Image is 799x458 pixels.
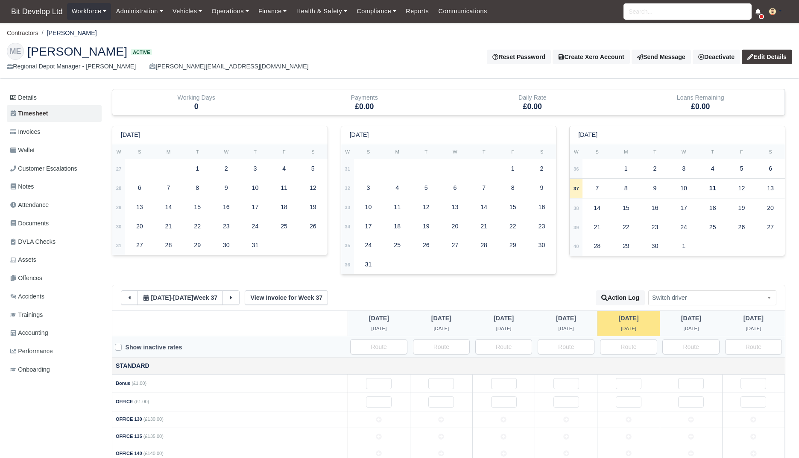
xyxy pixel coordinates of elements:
[116,166,122,171] strong: 27
[10,292,44,301] span: Accidents
[7,233,102,250] a: DVLA Checks
[623,102,779,111] h5: £0.00
[413,218,439,235] div: 19
[699,200,726,216] div: 18
[10,109,48,118] span: Timesheet
[143,434,164,439] span: (£135.00)
[10,164,77,174] span: Customer Escalations
[578,131,597,139] h6: [DATE]
[213,180,240,196] div: 9
[126,199,153,216] div: 13
[500,218,526,235] div: 22
[475,339,532,355] input: Route
[455,102,610,111] h5: £0.00
[10,273,42,283] span: Offences
[345,205,350,210] strong: 33
[662,339,719,355] input: Route
[242,237,269,254] div: 31
[699,219,726,236] div: 25
[500,199,526,216] div: 15
[413,199,439,216] div: 12
[623,3,752,20] input: Search...
[10,237,56,247] span: DVLA Checks
[355,199,382,216] div: 10
[116,243,122,248] strong: 31
[7,178,102,195] a: Notes
[433,3,492,20] a: Communications
[283,149,286,154] small: F
[287,102,442,111] h5: £0.00
[584,238,610,254] div: 28
[471,218,497,235] div: 21
[116,186,122,191] strong: 28
[431,315,451,322] span: 3 days ago
[529,180,555,196] div: 9
[500,160,526,177] div: 1
[119,102,274,111] h5: 0
[648,290,776,305] span: Switch driver
[699,160,726,177] div: 4
[682,149,686,154] small: W
[184,160,211,177] div: 1
[207,3,253,20] a: Operations
[168,3,207,20] a: Vehicles
[10,145,35,155] span: Wallet
[574,225,579,230] strong: 39
[471,180,497,196] div: 7
[395,149,399,154] small: M
[10,200,49,210] span: Attendance
[131,49,152,56] span: Active
[538,339,594,355] input: Route
[350,131,369,139] h6: [DATE]
[595,149,599,154] small: S
[10,255,36,265] span: Assets
[245,290,328,305] a: View Invoice for Week 37
[621,326,636,331] span: 12 hours ago
[184,199,211,216] div: 15
[10,328,48,338] span: Accounting
[292,3,352,20] a: Health & Safety
[596,290,645,305] button: Action Log
[618,315,638,322] span: 12 hours ago
[345,243,350,248] strong: 35
[7,325,102,341] a: Accounting
[584,180,610,197] div: 7
[653,149,656,154] small: T
[670,160,697,177] div: 3
[500,237,526,254] div: 29
[155,237,182,254] div: 28
[281,89,449,115] div: Payments
[529,237,555,254] div: 30
[254,3,292,20] a: Finance
[369,315,389,322] span: 4 days ago
[111,3,167,20] a: Administration
[155,218,182,235] div: 21
[300,180,326,196] div: 12
[693,50,740,64] a: Deactivate
[670,238,697,254] div: 1
[600,339,657,355] input: Route
[742,50,792,64] a: Edit Details
[271,180,297,196] div: 11
[350,339,407,355] input: Route
[224,149,228,154] small: W
[126,218,153,235] div: 20
[624,149,628,154] small: M
[670,180,697,197] div: 10
[300,160,326,177] div: 5
[7,307,102,323] a: Trainings
[10,127,40,137] span: Invoices
[729,200,755,216] div: 19
[448,89,617,115] div: Daily Rate
[574,244,579,249] strong: 40
[116,362,149,369] strong: Standard
[384,237,410,254] div: 25
[384,199,410,216] div: 11
[442,180,468,196] div: 6
[345,224,350,229] strong: 34
[10,310,43,320] span: Trainings
[10,365,50,375] span: Onboarding
[213,237,240,254] div: 30
[574,166,579,171] strong: 36
[7,142,102,159] a: Wallet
